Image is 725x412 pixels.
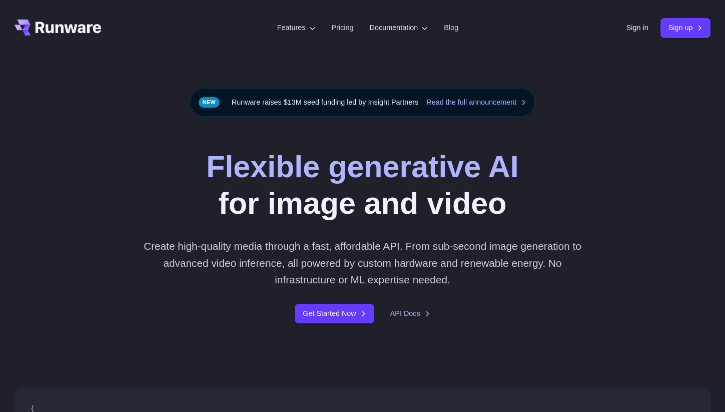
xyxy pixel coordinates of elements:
a: Blog [444,22,458,34]
a: Get Started Now [295,304,374,323]
a: Go to / [15,20,102,36]
div: Runware raises $13M seed funding led by Insight Partners [190,88,535,117]
a: Read the full announcement [426,97,526,108]
strong: Flexible generative AI [206,150,519,184]
h1: for image and video [206,149,519,222]
p: Create high-quality media through a fast, affordable API. From sub-second image generation to adv... [140,238,585,288]
a: Sign up [660,18,711,38]
a: API Docs [390,308,430,319]
a: Pricing [332,22,354,34]
label: Documentation [370,22,428,34]
label: Features [277,22,316,34]
a: Sign in [626,22,648,34]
